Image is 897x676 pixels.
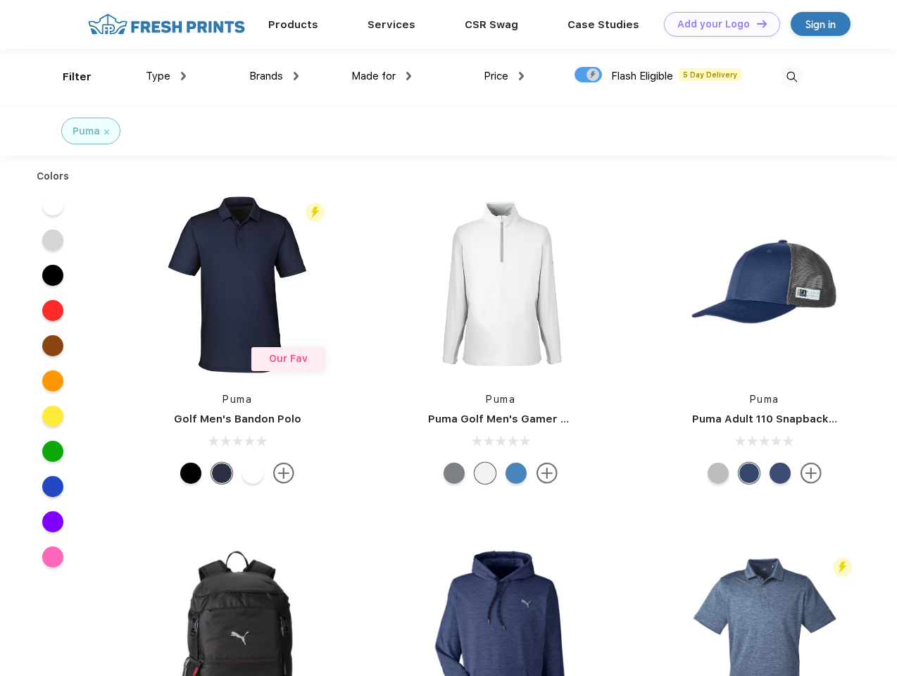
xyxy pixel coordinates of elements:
[268,18,318,31] a: Products
[833,558,852,577] img: flash_active_toggle.svg
[181,72,186,80] img: dropdown.png
[537,463,558,484] img: more.svg
[306,203,325,222] img: flash_active_toggle.svg
[63,69,92,85] div: Filter
[294,72,299,80] img: dropdown.png
[708,463,729,484] div: Quarry with Brt Whit
[671,191,858,378] img: func=resize&h=266
[249,70,283,82] span: Brands
[519,72,524,80] img: dropdown.png
[368,18,415,31] a: Services
[750,394,779,405] a: Puma
[679,68,741,81] span: 5 Day Delivery
[428,413,651,425] a: Puma Golf Men's Gamer Golf Quarter-Zip
[211,463,232,484] div: Navy Blazer
[73,124,100,139] div: Puma
[805,16,836,32] div: Sign in
[791,12,851,36] a: Sign in
[269,353,308,364] span: Our Fav
[739,463,760,484] div: Peacoat with Qut Shd
[801,463,822,484] img: more.svg
[770,463,791,484] div: Peacoat Qut Shd
[222,394,252,405] a: Puma
[351,70,396,82] span: Made for
[611,70,673,82] span: Flash Eligible
[180,463,201,484] div: Puma Black
[242,463,263,484] div: Bright White
[273,463,294,484] img: more.svg
[84,12,249,37] img: fo%20logo%202.webp
[26,169,80,184] div: Colors
[506,463,527,484] div: Bright Cobalt
[475,463,496,484] div: Bright White
[407,191,594,378] img: func=resize&h=266
[146,70,170,82] span: Type
[757,20,767,27] img: DT
[465,18,518,31] a: CSR Swag
[406,72,411,80] img: dropdown.png
[486,394,515,405] a: Puma
[174,413,301,425] a: Golf Men's Bandon Polo
[677,18,750,30] div: Add your Logo
[144,191,331,378] img: func=resize&h=266
[780,65,803,89] img: desktop_search.svg
[104,130,109,134] img: filter_cancel.svg
[444,463,465,484] div: Quiet Shade
[484,70,508,82] span: Price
